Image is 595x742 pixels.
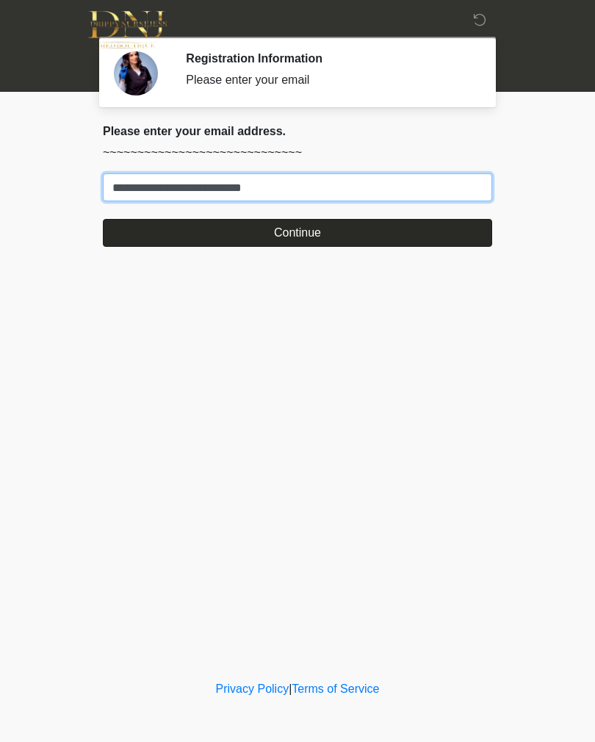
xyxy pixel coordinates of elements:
h2: Please enter your email address. [103,124,492,138]
a: Terms of Service [292,682,379,695]
img: DNJ Med Boutique Logo [88,11,167,48]
img: Agent Avatar [114,51,158,96]
button: Continue [103,219,492,247]
p: ~~~~~~~~~~~~~~~~~~~~~~~~~~~~~ [103,144,492,162]
div: Please enter your email [186,71,470,89]
a: | [289,682,292,695]
a: Privacy Policy [216,682,289,695]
